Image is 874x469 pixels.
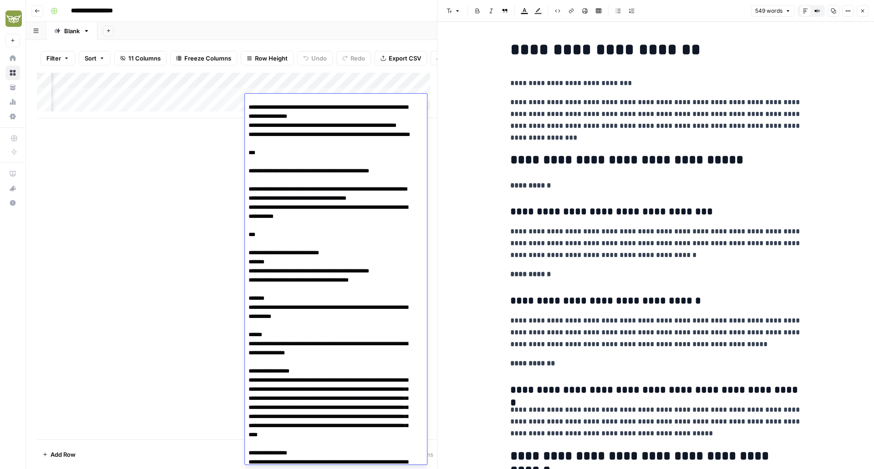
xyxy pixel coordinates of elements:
[255,54,288,63] span: Row Height
[241,51,294,66] button: Row Height
[170,51,237,66] button: Freeze Columns
[5,10,22,27] img: Evergreen Media Logo
[64,26,80,35] div: Blank
[375,51,427,66] button: Export CSV
[46,22,97,40] a: Blank
[41,51,75,66] button: Filter
[37,447,81,462] button: Add Row
[51,450,76,459] span: Add Row
[184,54,231,63] span: Freeze Columns
[5,51,20,66] a: Home
[79,51,111,66] button: Sort
[311,54,327,63] span: Undo
[336,51,371,66] button: Redo
[755,7,783,15] span: 549 words
[751,5,795,17] button: 549 words
[351,54,365,63] span: Redo
[5,166,20,181] a: AirOps Academy
[389,54,421,63] span: Export CSV
[5,196,20,210] button: Help + Support
[297,51,333,66] button: Undo
[5,80,20,95] a: Your Data
[114,51,167,66] button: 11 Columns
[5,109,20,124] a: Settings
[85,54,97,63] span: Sort
[5,66,20,80] a: Browse
[46,54,61,63] span: Filter
[128,54,161,63] span: 11 Columns
[5,95,20,109] a: Usage
[6,182,20,195] div: What's new?
[5,7,20,30] button: Workspace: Evergreen Media
[5,181,20,196] button: What's new?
